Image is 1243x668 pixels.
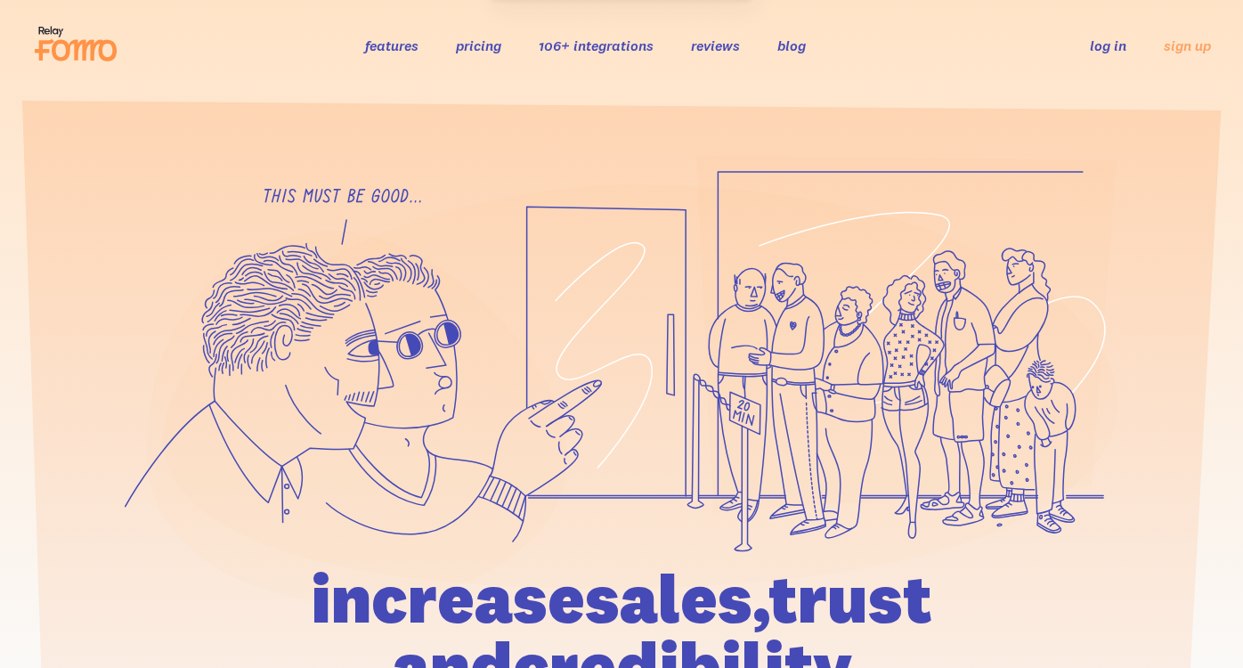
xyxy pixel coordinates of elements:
[691,37,740,54] a: reviews
[777,37,806,54] a: blog
[456,37,501,54] a: pricing
[539,37,654,54] a: 106+ integrations
[365,37,418,54] a: features
[1090,37,1126,54] a: log in
[1164,37,1211,55] a: sign up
